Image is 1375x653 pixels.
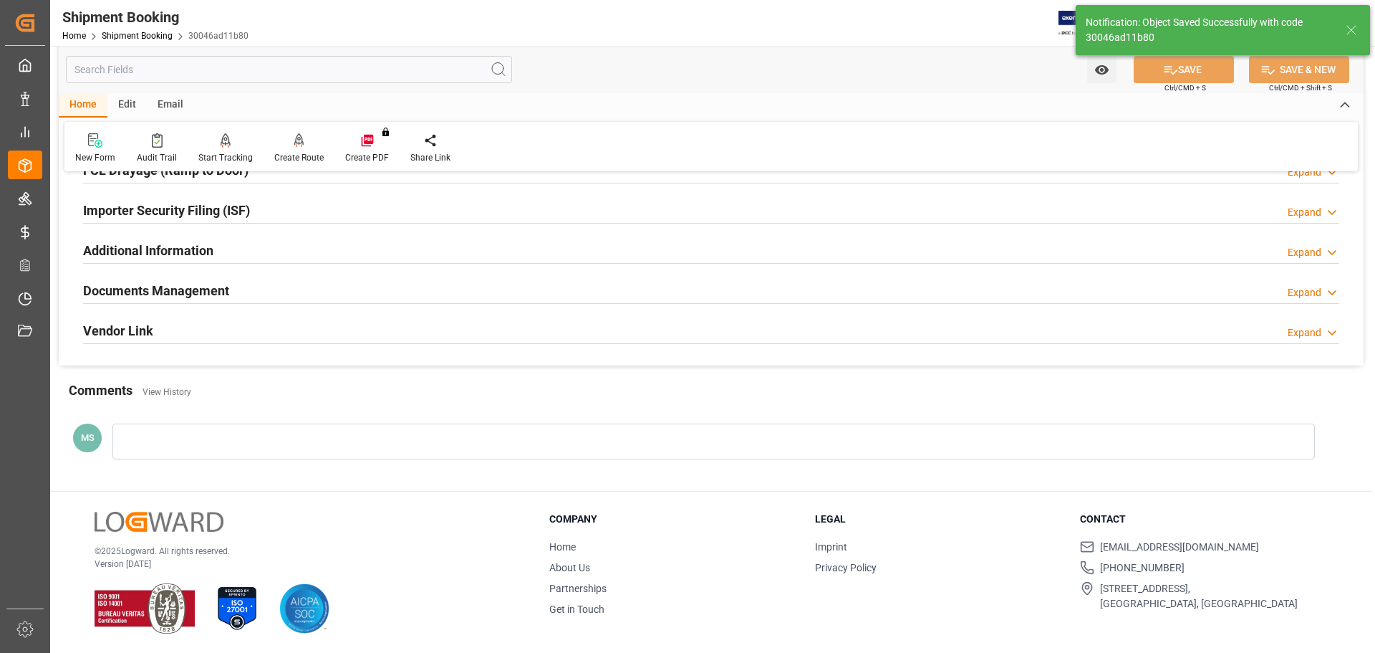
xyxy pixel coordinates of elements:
h2: Comments [69,381,132,400]
img: Exertis%20JAM%20-%20Email%20Logo.jpg_1722504956.jpg [1058,11,1108,36]
button: open menu [1087,56,1116,83]
div: Expand [1288,205,1321,220]
img: ISO 27001 Certification [212,583,262,634]
h3: Contact [1080,512,1328,527]
a: Partnerships [549,583,607,594]
div: Email [147,93,194,118]
div: Audit Trail [137,151,177,164]
p: Version [DATE] [95,558,513,571]
h3: Company [549,512,797,527]
div: Share Link [410,151,450,164]
div: Home [59,93,107,118]
span: [STREET_ADDRESS], [GEOGRAPHIC_DATA], [GEOGRAPHIC_DATA] [1100,581,1298,611]
a: Get in Touch [549,604,604,615]
h3: Legal [815,512,1063,527]
img: AICPA SOC [279,583,329,634]
span: Ctrl/CMD + S [1164,82,1206,93]
a: Shipment Booking [102,31,173,41]
h2: Importer Security Filing (ISF) [83,201,250,220]
div: Start Tracking [198,151,253,164]
h2: Vendor Link [83,321,153,340]
a: Imprint [815,541,847,553]
a: Privacy Policy [815,562,877,573]
a: View History [143,387,191,397]
div: Shipment Booking [62,6,249,28]
h2: Documents Management [83,281,229,300]
a: Home [549,541,576,553]
img: ISO 9001 & ISO 14001 Certification [95,583,195,634]
div: Expand [1288,245,1321,260]
a: About Us [549,562,590,573]
input: Search Fields [66,56,512,83]
span: [PHONE_NUMBER] [1100,561,1185,576]
div: Expand [1288,325,1321,340]
div: New Form [75,151,115,164]
span: Ctrl/CMD + Shift + S [1269,82,1332,93]
div: Edit [107,93,147,118]
h2: Additional Information [83,241,213,260]
div: Expand [1288,165,1321,180]
div: Notification: Object Saved Successfully with code 30046ad11b80 [1086,15,1332,45]
span: MS [81,432,95,443]
a: Home [62,31,86,41]
span: [EMAIL_ADDRESS][DOMAIN_NAME] [1100,540,1259,555]
img: Logward Logo [95,512,223,533]
div: Expand [1288,285,1321,300]
button: SAVE [1134,56,1234,83]
p: © 2025 Logward. All rights reserved. [95,545,513,558]
button: SAVE & NEW [1249,56,1349,83]
div: Create Route [274,151,324,164]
